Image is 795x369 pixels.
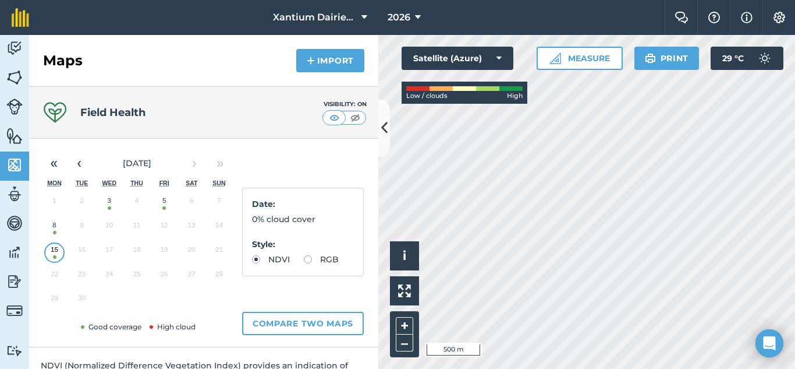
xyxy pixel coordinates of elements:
img: Four arrows, one pointing top left, one top right, one bottom right and the last bottom left [398,284,411,297]
button: 28 September 2025 [205,265,233,289]
div: Visibility: On [322,100,367,109]
span: High cloud [147,322,196,331]
button: 23 September 2025 [68,265,95,289]
span: Low / clouds [406,91,448,101]
label: RGB [304,255,339,263]
img: fieldmargin Logo [12,8,29,27]
button: 6 September 2025 [178,191,205,216]
p: 0% cloud cover [252,213,354,226]
img: svg+xml;base64,PD94bWwgdmVyc2lvbj0iMS4wIiBlbmNvZGluZz0idXRmLTgiPz4KPCEtLSBHZW5lcmF0b3I6IEFkb2JlIE... [6,99,23,115]
button: Measure [537,47,623,70]
button: [DATE] [92,150,182,176]
button: 16 September 2025 [68,240,95,265]
button: 4 September 2025 [123,191,150,216]
button: 9 September 2025 [68,216,95,240]
img: svg+xml;base64,PD94bWwgdmVyc2lvbj0iMS4wIiBlbmNvZGluZz0idXRmLTgiPz4KPCEtLSBHZW5lcmF0b3I6IEFkb2JlIE... [753,47,776,70]
button: + [396,317,413,335]
abbr: Tuesday [76,180,88,187]
button: 19 September 2025 [151,240,178,265]
button: 25 September 2025 [123,265,150,289]
button: 29 September 2025 [41,289,68,313]
img: svg+xml;base64,PD94bWwgdmVyc2lvbj0iMS4wIiBlbmNvZGluZz0idXRmLTgiPz4KPCEtLSBHZW5lcmF0b3I6IEFkb2JlIE... [6,345,23,356]
button: 29 °C [711,47,783,70]
button: Satellite (Azure) [402,47,513,70]
img: svg+xml;base64,PD94bWwgdmVyc2lvbj0iMS4wIiBlbmNvZGluZz0idXRmLTgiPz4KPCEtLSBHZW5lcmF0b3I6IEFkb2JlIE... [6,215,23,232]
button: 10 September 2025 [95,216,123,240]
img: svg+xml;base64,PHN2ZyB4bWxucz0iaHR0cDovL3d3dy53My5vcmcvMjAwMC9zdmciIHdpZHRoPSIxNCIgaGVpZ2h0PSIyNC... [307,54,315,68]
button: 24 September 2025 [95,265,123,289]
button: 13 September 2025 [178,216,205,240]
img: svg+xml;base64,PD94bWwgdmVyc2lvbj0iMS4wIiBlbmNvZGluZz0idXRmLTgiPz4KPCEtLSBHZW5lcmF0b3I6IEFkb2JlIE... [6,40,23,57]
img: svg+xml;base64,PHN2ZyB4bWxucz0iaHR0cDovL3d3dy53My5vcmcvMjAwMC9zdmciIHdpZHRoPSI1NiIgaGVpZ2h0PSI2MC... [6,127,23,145]
span: Xantium Dairies [GEOGRAPHIC_DATA] [273,10,357,24]
div: Open Intercom Messenger [755,329,783,357]
button: 7 September 2025 [205,191,233,216]
button: 1 September 2025 [41,191,68,216]
button: i [390,241,419,270]
h2: Maps [43,51,83,70]
button: 22 September 2025 [41,265,68,289]
img: A question mark icon [707,12,721,23]
span: High [507,91,523,101]
button: – [396,335,413,352]
button: » [207,150,233,176]
button: 17 September 2025 [95,240,123,265]
span: 2026 [388,10,410,24]
button: « [41,150,66,176]
span: Good coverage [79,322,141,331]
abbr: Thursday [130,180,143,187]
button: 11 September 2025 [123,216,150,240]
button: 30 September 2025 [68,289,95,313]
strong: Date : [252,199,275,209]
button: ‹ [66,150,92,176]
button: 27 September 2025 [178,265,205,289]
img: svg+xml;base64,PD94bWwgdmVyc2lvbj0iMS4wIiBlbmNvZGluZz0idXRmLTgiPz4KPCEtLSBHZW5lcmF0b3I6IEFkb2JlIE... [6,185,23,203]
img: Two speech bubbles overlapping with the left bubble in the forefront [675,12,688,23]
abbr: Monday [47,180,62,187]
button: Compare two maps [242,312,364,335]
button: 8 September 2025 [41,216,68,240]
button: 3 September 2025 [95,191,123,216]
abbr: Saturday [186,180,197,187]
button: › [182,150,207,176]
label: NDVI [252,255,290,263]
button: Print [634,47,700,70]
img: svg+xml;base64,PHN2ZyB4bWxucz0iaHR0cDovL3d3dy53My5vcmcvMjAwMC9zdmciIHdpZHRoPSIxNyIgaGVpZ2h0PSIxNy... [741,10,753,24]
abbr: Sunday [212,180,225,187]
img: svg+xml;base64,PHN2ZyB4bWxucz0iaHR0cDovL3d3dy53My5vcmcvMjAwMC9zdmciIHdpZHRoPSI1NiIgaGVpZ2h0PSI2MC... [6,156,23,174]
img: svg+xml;base64,PD94bWwgdmVyc2lvbj0iMS4wIiBlbmNvZGluZz0idXRmLTgiPz4KPCEtLSBHZW5lcmF0b3I6IEFkb2JlIE... [6,273,23,290]
abbr: Friday [159,180,169,187]
button: Import [296,49,364,72]
img: svg+xml;base64,PD94bWwgdmVyc2lvbj0iMS4wIiBlbmNvZGluZz0idXRmLTgiPz4KPCEtLSBHZW5lcmF0b3I6IEFkb2JlIE... [6,244,23,261]
button: 14 September 2025 [205,216,233,240]
img: svg+xml;base64,PD94bWwgdmVyc2lvbj0iMS4wIiBlbmNvZGluZz0idXRmLTgiPz4KPCEtLSBHZW5lcmF0b3I6IEFkb2JlIE... [6,303,23,319]
strong: Style : [252,239,275,249]
button: 26 September 2025 [151,265,178,289]
button: 5 September 2025 [151,191,178,216]
button: 20 September 2025 [178,240,205,265]
img: svg+xml;base64,PHN2ZyB4bWxucz0iaHR0cDovL3d3dy53My5vcmcvMjAwMC9zdmciIHdpZHRoPSI1NiIgaGVpZ2h0PSI2MC... [6,69,23,86]
button: 15 September 2025 [41,240,68,265]
span: i [403,248,406,263]
button: 12 September 2025 [151,216,178,240]
h4: Field Health [80,104,145,121]
span: [DATE] [123,158,151,168]
abbr: Wednesday [102,180,117,187]
button: 21 September 2025 [205,240,233,265]
img: svg+xml;base64,PHN2ZyB4bWxucz0iaHR0cDovL3d3dy53My5vcmcvMjAwMC9zdmciIHdpZHRoPSI1MCIgaGVpZ2h0PSI0MC... [348,112,363,124]
button: 18 September 2025 [123,240,150,265]
span: 29 ° C [722,47,744,70]
img: Ruler icon [549,52,561,64]
img: A cog icon [772,12,786,23]
img: svg+xml;base64,PHN2ZyB4bWxucz0iaHR0cDovL3d3dy53My5vcmcvMjAwMC9zdmciIHdpZHRoPSI1MCIgaGVpZ2h0PSI0MC... [327,112,342,124]
img: svg+xml;base64,PHN2ZyB4bWxucz0iaHR0cDovL3d3dy53My5vcmcvMjAwMC9zdmciIHdpZHRoPSIxOSIgaGVpZ2h0PSIyNC... [645,51,656,65]
button: 2 September 2025 [68,191,95,216]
